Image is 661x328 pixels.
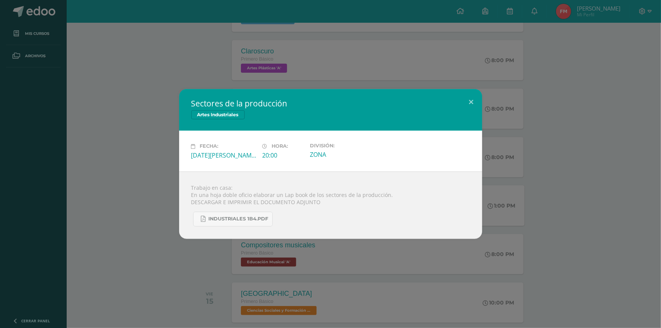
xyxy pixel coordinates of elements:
div: [DATE][PERSON_NAME] [191,151,256,159]
h2: Sectores de la producción [191,98,470,109]
div: 20:00 [263,151,304,159]
span: INDUSTRIALES 1B4.pdf [209,216,269,222]
div: Trabajo en casa: En una hoja doble oficio elaborar un Lap book de los sectores de la producción. ... [179,172,482,239]
a: INDUSTRIALES 1B4.pdf [193,212,273,226]
button: Close (Esc) [461,89,482,115]
span: Artes Industriales [191,110,245,119]
span: Hora: [272,144,288,149]
label: División: [310,143,375,148]
span: Fecha: [200,144,219,149]
div: ZONA [310,150,375,159]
